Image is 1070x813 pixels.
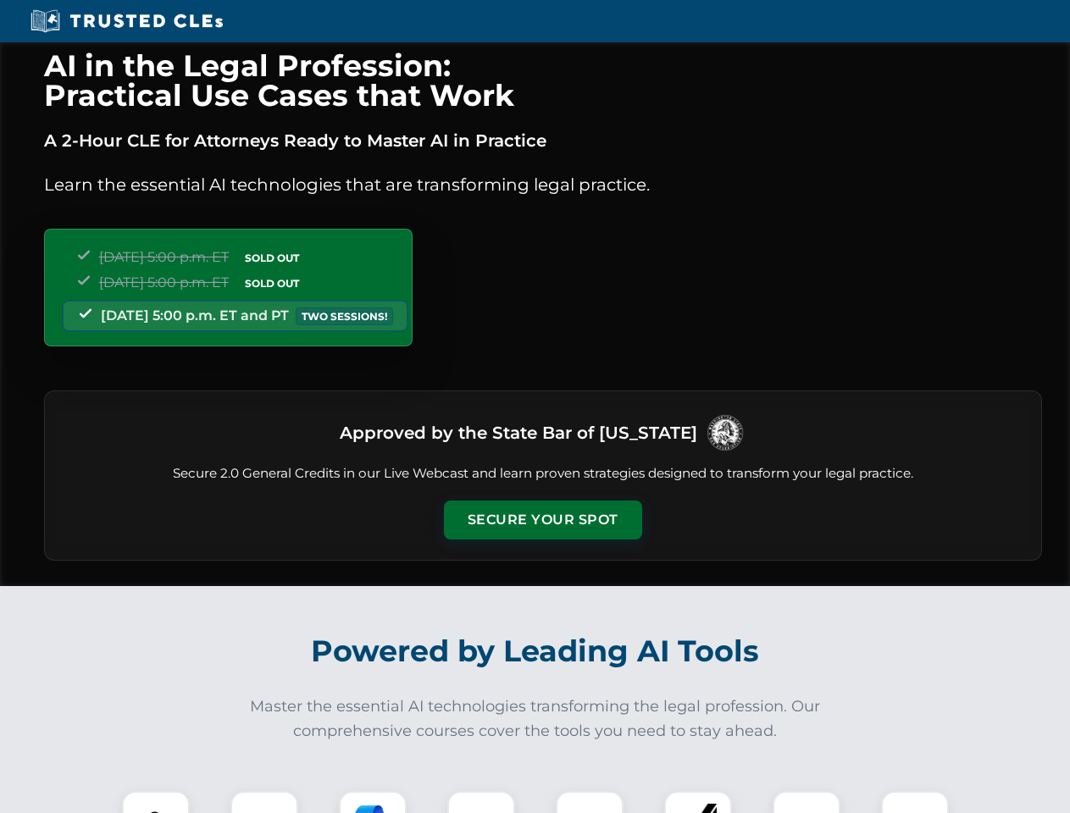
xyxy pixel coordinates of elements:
p: Secure 2.0 General Credits in our Live Webcast and learn proven strategies designed to transform ... [65,464,1021,484]
span: [DATE] 5:00 p.m. ET [99,249,229,265]
img: Trusted CLEs [25,8,228,34]
img: Logo [704,412,746,454]
button: Secure Your Spot [444,501,642,539]
h2: Powered by Leading AI Tools [66,622,1005,681]
h3: Approved by the State Bar of [US_STATE] [340,418,697,448]
span: [DATE] 5:00 p.m. ET [99,274,229,290]
p: A 2-Hour CLE for Attorneys Ready to Master AI in Practice [44,127,1042,154]
h1: AI in the Legal Profession: Practical Use Cases that Work [44,51,1042,110]
span: SOLD OUT [239,274,305,292]
p: Master the essential AI technologies transforming the legal profession. Our comprehensive courses... [239,694,832,744]
p: Learn the essential AI technologies that are transforming legal practice. [44,171,1042,198]
span: SOLD OUT [239,249,305,267]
